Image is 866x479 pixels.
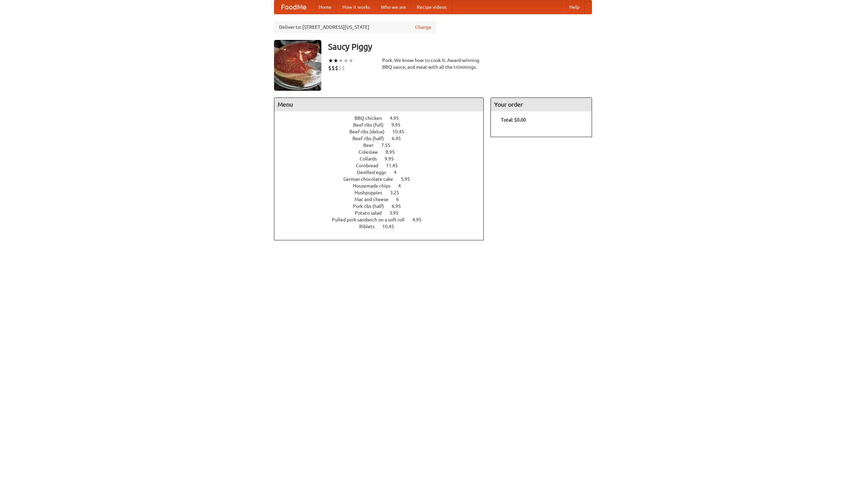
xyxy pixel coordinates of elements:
span: German chocolate cake [343,176,400,182]
h4: Your order [491,98,592,111]
span: 5.95 [401,176,417,182]
li: $ [335,64,338,72]
h3: Saucy Piggy [328,40,592,53]
a: Help [564,0,585,14]
li: ★ [328,57,333,64]
a: Pork ribs (half) 6.95 [353,203,413,209]
a: Housemade chips 4 [353,183,413,189]
li: $ [332,64,335,72]
a: Beer 7.55 [363,143,403,148]
span: Potato salad [355,210,388,216]
span: Beer [363,143,380,148]
li: $ [342,64,345,72]
a: Recipe videos [411,0,452,14]
span: Beef ribs (full) [353,122,390,128]
a: Home [313,0,337,14]
span: Pork ribs (half) [353,203,391,209]
span: 8.95 [386,149,402,155]
a: BBQ chicken 4.95 [355,115,411,121]
span: 4 [394,170,403,175]
li: ★ [348,57,354,64]
b: Total: $0.00 [501,117,526,123]
span: Devilled eggs [357,170,393,175]
span: 10.45 [392,129,411,134]
span: 6.95 [392,203,408,209]
a: Who we are [375,0,411,14]
div: Deliver to: [STREET_ADDRESS][US_STATE] [274,21,436,33]
span: 7.55 [381,143,397,148]
a: Riblets 10.45 [359,224,407,229]
span: 9.95 [391,122,407,128]
a: Devilled eggs 4 [357,170,409,175]
span: Hushpuppies [355,190,389,195]
span: Mac and cheese [355,197,395,202]
li: $ [338,64,342,72]
span: Beef ribs (delux) [349,129,391,134]
li: ★ [343,57,348,64]
span: 3.95 [389,210,405,216]
div: Pork. We know how to cook it. Award-winning BBQ sauce, and meat with all the trimmings. [382,57,484,70]
li: ★ [333,57,338,64]
a: FoodMe [274,0,313,14]
span: Coleslaw [359,149,385,155]
a: Cornbread 11.45 [356,163,410,168]
a: Potato salad 3.95 [355,210,411,216]
a: Beef ribs (full) 9.95 [353,122,413,128]
span: 3.25 [390,190,406,195]
h4: Menu [274,98,483,111]
span: 9.95 [385,156,401,161]
span: Beef ribs (half) [352,136,391,141]
a: Beef ribs (half) 6.45 [352,136,413,141]
span: 11.45 [386,163,405,168]
span: BBQ chicken [355,115,389,121]
a: Mac and cheese 6 [355,197,411,202]
a: Beef ribs (delux) 10.45 [349,129,417,134]
a: German chocolate cake 5.95 [343,176,423,182]
a: Hushpuppies 3.25 [355,190,412,195]
a: Change [415,24,431,30]
span: Riblets [359,224,381,229]
span: 10.45 [382,224,401,229]
span: Housemade chips [353,183,397,189]
span: 4.95 [412,217,428,222]
a: Pulled pork sandwich on a soft roll 4.95 [332,217,434,222]
span: Collards [360,156,384,161]
span: Cornbread [356,163,385,168]
a: Coleslaw 8.95 [359,149,407,155]
a: Collards 9.95 [360,156,406,161]
li: $ [328,64,332,72]
span: 4 [398,183,408,189]
span: 6.45 [392,136,408,141]
li: ★ [338,57,343,64]
span: Pulled pork sandwich on a soft roll [332,217,411,222]
a: How it works [337,0,375,14]
span: 6 [396,197,406,202]
img: angular.jpg [274,40,321,91]
span: 4.95 [390,115,406,121]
